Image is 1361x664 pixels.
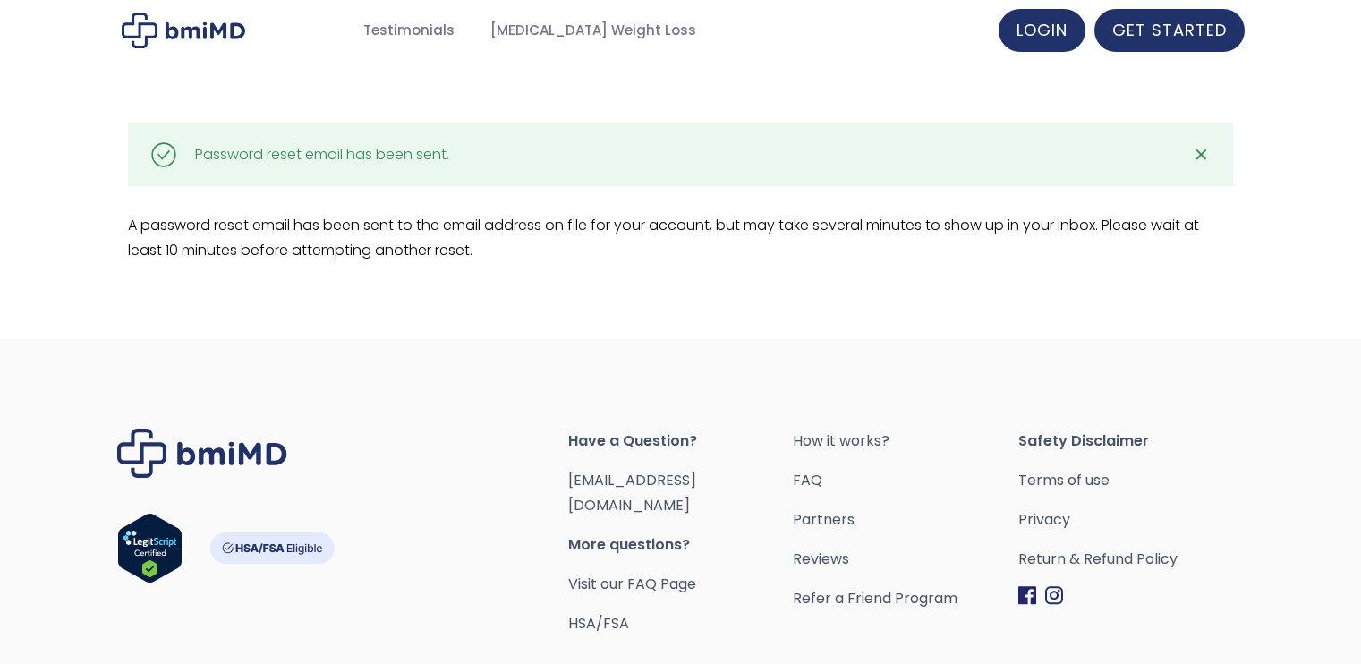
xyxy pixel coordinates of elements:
[1018,429,1244,454] span: Safety Disclaimer
[568,470,696,515] a: [EMAIL_ADDRESS][DOMAIN_NAME]
[472,13,714,48] a: [MEDICAL_DATA] Weight Loss
[1184,137,1220,173] a: ✕
[1194,142,1209,167] span: ✕
[1018,507,1244,532] a: Privacy
[1045,586,1063,605] img: Instagram
[568,429,794,454] span: Have a Question?
[363,21,455,41] span: Testimonials
[117,513,183,583] img: Verify Approval for www.bmimd.com
[209,532,335,564] img: HSA-FSA
[793,586,1018,611] a: Refer a Friend Program
[1018,468,1244,493] a: Terms of use
[1018,586,1036,605] img: Facebook
[568,532,794,558] span: More questions?
[1018,547,1244,572] a: Return & Refund Policy
[793,429,1018,454] a: How it works?
[793,547,1018,572] a: Reviews
[122,13,245,48] img: My account
[490,21,696,41] span: [MEDICAL_DATA] Weight Loss
[1112,19,1227,41] span: GET STARTED
[117,513,183,592] a: Verify LegitScript Approval for www.bmimd.com
[117,429,287,478] img: Brand Logo
[345,13,472,48] a: Testimonials
[568,613,629,634] a: HSA/FSA
[1016,19,1068,41] span: LOGIN
[195,142,449,167] div: Password reset email has been sent.
[793,507,1018,532] a: Partners
[1094,9,1245,52] a: GET STARTED
[128,213,1233,263] p: A password reset email has been sent to the email address on file for your account, but may take ...
[999,9,1085,52] a: LOGIN
[793,468,1018,493] a: FAQ
[568,574,696,594] a: Visit our FAQ Page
